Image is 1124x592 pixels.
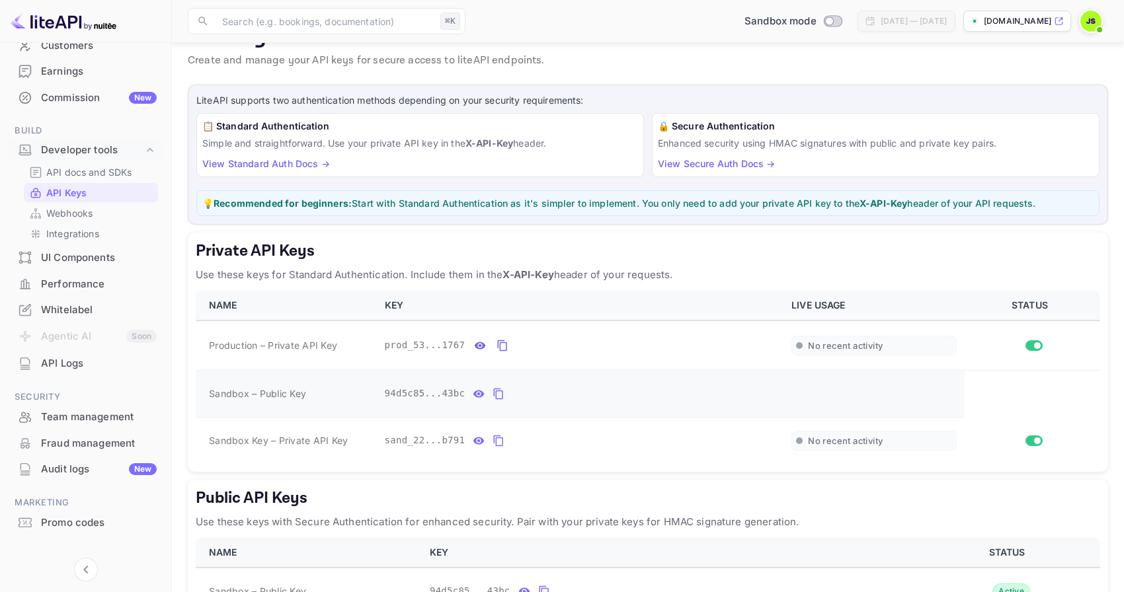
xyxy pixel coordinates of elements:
[739,14,847,29] div: Switch to Production mode
[29,186,153,200] a: API Keys
[658,136,1094,150] p: Enhanced security using HMAC signatures with public and private key pairs.
[46,165,132,179] p: API docs and SDKs
[41,277,157,292] div: Performance
[8,431,163,455] a: Fraud management
[41,356,157,371] div: API Logs
[196,488,1100,509] h5: Public API Keys
[385,387,465,400] span: 94d5c85...43bc
[502,268,553,281] strong: X-API-Key
[377,291,784,320] th: KEY
[129,463,157,475] div: New
[8,404,163,429] a: Team management
[744,14,817,29] span: Sandbox mode
[860,198,907,209] strong: X-API-Key
[1080,11,1102,32] img: John Sutton
[783,291,965,320] th: LIVE USAGE
[41,143,143,158] div: Developer tools
[8,272,163,297] div: Performance
[8,457,163,481] a: Audit logsNew
[196,267,1100,283] p: Use these keys for Standard Authentication. Include them in the header of your requests.
[41,303,157,318] div: Whitelabel
[29,227,153,240] a: Integrations
[41,250,157,266] div: UI Components
[919,538,1100,568] th: STATUS
[11,11,116,32] img: LiteAPI logo
[8,351,163,377] div: API Logs
[8,272,163,296] a: Performance
[196,291,1100,464] table: private api keys table
[41,410,157,425] div: Team management
[8,245,163,271] div: UI Components
[8,85,163,111] div: CommissionNew
[41,91,157,106] div: Commission
[8,59,163,85] div: Earnings
[24,163,158,182] div: API docs and SDKs
[440,13,460,30] div: ⌘K
[209,435,348,446] span: Sandbox Key – Private API Key
[46,186,87,200] p: API Keys
[8,33,163,59] div: Customers
[196,514,1100,530] p: Use these keys with Secure Authentication for enhanced security. Pair with your private keys for ...
[129,92,157,104] div: New
[8,431,163,457] div: Fraud management
[41,64,157,79] div: Earnings
[881,15,947,27] div: [DATE] — [DATE]
[8,124,163,138] span: Build
[214,198,352,209] strong: Recommended for beginners:
[188,53,1108,69] p: Create and manage your API keys for secure access to liteAPI endpoints.
[808,340,883,351] span: No recent activity
[209,338,337,352] span: Production – Private API Key
[8,390,163,404] span: Security
[196,93,1100,108] p: LiteAPI supports two authentication methods depending on your security requirements:
[385,338,465,352] span: prod_53...1767
[8,245,163,270] a: UI Components
[29,206,153,220] a: Webhooks
[8,297,163,323] div: Whitelabel
[8,510,163,536] div: Promo codes
[8,351,163,375] a: API Logs
[46,227,99,240] p: Integrations
[658,158,775,169] a: View Secure Auth Docs →
[74,558,98,581] button: Collapse navigation
[202,196,1094,210] p: 💡 Start with Standard Authentication as it's simpler to implement. You only need to add your priv...
[24,224,158,243] div: Integrations
[46,206,93,220] p: Webhooks
[29,165,153,179] a: API docs and SDKs
[8,139,163,162] div: Developer tools
[8,33,163,57] a: Customers
[188,24,1108,50] p: API Keys
[965,291,1100,320] th: STATUS
[202,136,638,150] p: Simple and straightforward. Use your private API key in the header.
[385,433,465,447] span: sand_22...b791
[422,538,919,568] th: KEY
[24,183,158,202] div: API Keys
[24,203,158,223] div: Webhooks
[209,387,306,400] span: Sandbox – Public Key
[41,515,157,531] div: Promo codes
[8,59,163,83] a: Earnings
[808,435,883,447] span: No recent activity
[465,137,513,149] strong: X-API-Key
[8,510,163,535] a: Promo codes
[202,119,638,133] h6: 📋 Standard Authentication
[196,291,377,320] th: NAME
[658,119,1094,133] h6: 🔒 Secure Authentication
[8,457,163,482] div: Audit logsNew
[202,158,330,169] a: View Standard Auth Docs →
[8,85,163,110] a: CommissionNew
[196,538,422,568] th: NAME
[196,240,1100,262] h5: Private API Keys
[984,15,1051,27] p: [DOMAIN_NAME]
[214,8,435,34] input: Search (e.g. bookings, documentation)
[8,404,163,430] div: Team management
[41,436,157,451] div: Fraud management
[8,297,163,322] a: Whitelabel
[41,38,157,54] div: Customers
[41,462,157,477] div: Audit logs
[8,496,163,510] span: Marketing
